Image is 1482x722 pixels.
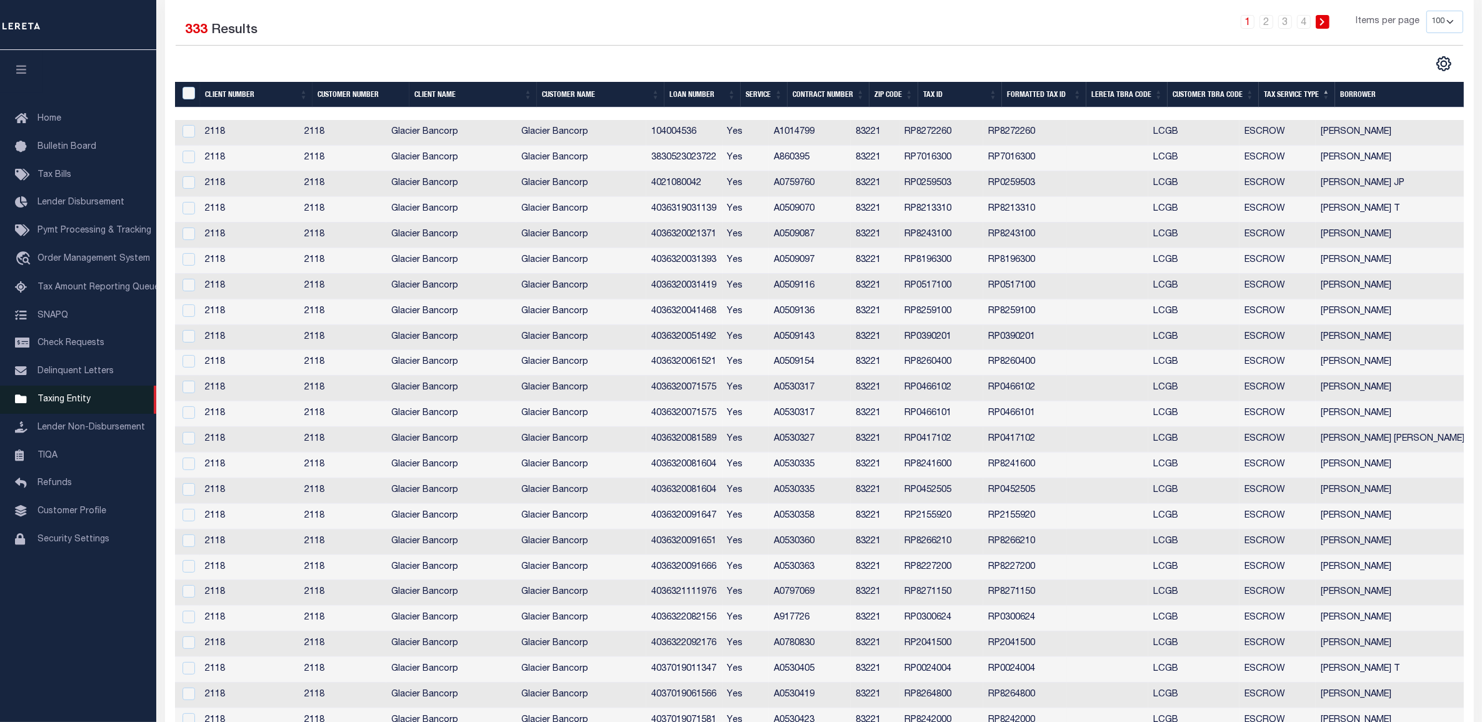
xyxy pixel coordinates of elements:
span: Lender Disbursement [38,198,124,207]
td: RP8260400 [983,350,1067,376]
td: Yes [723,401,769,427]
td: ESCROW [1239,453,1316,478]
td: A0509154 [769,350,851,376]
td: 4036320021371 [646,223,722,248]
td: RP0466101 [899,401,983,427]
td: 83221 [851,325,899,351]
span: Home [38,114,61,123]
td: ESCROW [1239,350,1316,376]
td: RP0390201 [983,325,1067,351]
td: 2118 [299,376,386,401]
td: 83221 [851,248,899,274]
td: Glacier Bancorp [386,606,516,631]
td: 4036320071575 [646,376,722,401]
td: RP8272260 [983,120,1067,146]
span: Items per page [1356,15,1420,29]
td: 2118 [299,120,386,146]
td: 2118 [299,325,386,351]
span: Customer Profile [38,507,106,516]
td: 2118 [299,248,386,274]
th: Client Name: activate to sort column ascending [409,82,537,108]
td: 2118 [200,146,299,171]
td: Glacier Bancorp [386,223,516,248]
td: Glacier Bancorp [516,325,646,351]
th: Tax Service Type: activate to sort column descending [1259,82,1335,108]
td: Yes [723,223,769,248]
td: ESCROW [1239,223,1316,248]
td: LCGB [1148,274,1239,299]
span: SNAPQ [38,311,68,319]
td: RP8243100 [899,223,983,248]
td: ESCROW [1239,248,1316,274]
td: RP8196300 [983,248,1067,274]
td: 2118 [200,427,299,453]
td: Glacier Bancorp [386,325,516,351]
a: 1 [1241,15,1254,29]
td: Glacier Bancorp [516,146,646,171]
td: 2118 [200,197,299,223]
td: Glacier Bancorp [516,223,646,248]
th: Client Number: activate to sort column ascending [200,82,313,108]
td: LCGB [1148,299,1239,325]
th: Customer TBRA Code: activate to sort column ascending [1168,82,1259,108]
td: Yes [723,248,769,274]
td: RP0390201 [899,325,983,351]
td: Glacier Bancorp [386,197,516,223]
td: 4036320071575 [646,401,722,427]
td: Glacier Bancorp [516,427,646,453]
td: LCGB [1148,223,1239,248]
td: 4036320081604 [646,478,722,504]
td: 4036320031419 [646,274,722,299]
td: RP8271150 [899,580,983,606]
td: ESCROW [1239,146,1316,171]
td: ESCROW [1239,197,1316,223]
span: Lender Non-Disbursement [38,423,145,432]
a: 2 [1259,15,1273,29]
td: Glacier Bancorp [516,401,646,427]
td: 2118 [299,504,386,529]
td: 2118 [200,529,299,555]
span: Refunds [38,479,72,488]
th: Service: activate to sort column ascending [741,82,788,108]
td: RP8259100 [899,299,983,325]
td: 83221 [851,606,899,631]
span: Taxing Entity [38,395,91,404]
td: RP2155920 [899,504,983,529]
td: Glacier Bancorp [516,274,646,299]
td: Yes [723,120,769,146]
td: Glacier Bancorp [386,120,516,146]
td: Glacier Bancorp [386,274,516,299]
a: 4 [1297,15,1311,29]
td: 83221 [851,453,899,478]
td: Glacier Bancorp [516,453,646,478]
td: ESCROW [1239,274,1316,299]
th: LERETA TBRA Code: activate to sort column ascending [1086,82,1168,108]
td: 2118 [299,555,386,581]
td: Glacier Bancorp [386,248,516,274]
td: 83221 [851,299,899,325]
td: 104004536 [646,120,722,146]
span: Bulletin Board [38,143,96,151]
td: Glacier Bancorp [386,299,516,325]
td: 83221 [851,427,899,453]
td: Yes [723,274,769,299]
td: A0509070 [769,197,851,223]
td: A0509136 [769,299,851,325]
td: ESCROW [1239,555,1316,581]
td: Glacier Bancorp [386,529,516,555]
td: RP8241600 [983,453,1067,478]
td: 4021080042 [646,171,722,197]
td: 2118 [200,299,299,325]
td: 83221 [851,376,899,401]
th: Loan Number: activate to sort column ascending [664,82,741,108]
td: LCGB [1148,580,1239,606]
td: RP0466102 [983,376,1067,401]
td: 3830523023722 [646,146,722,171]
span: Order Management System [38,254,150,263]
td: 83221 [851,171,899,197]
td: RP0259503 [983,171,1067,197]
td: 4036320081589 [646,427,722,453]
span: Security Settings [38,535,109,544]
td: RP8227200 [899,555,983,581]
td: RP8266210 [983,529,1067,555]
